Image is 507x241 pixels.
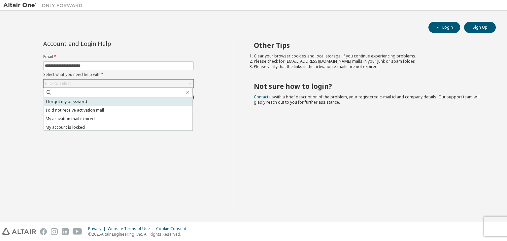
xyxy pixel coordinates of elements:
label: Email [43,54,194,59]
div: Click to select [45,81,71,86]
h2: Other Tips [254,41,484,50]
button: Sign Up [464,22,496,33]
li: Please check for [EMAIL_ADDRESS][DOMAIN_NAME] mails in your junk or spam folder. [254,59,484,64]
div: Cookie Consent [156,226,190,231]
div: Account and Login Help [43,41,164,46]
button: Login [428,22,460,33]
img: Altair One [3,2,86,9]
img: instagram.svg [51,228,58,235]
img: altair_logo.svg [2,228,36,235]
img: linkedin.svg [62,228,69,235]
span: with a brief description of the problem, your registered e-mail id and company details. Our suppo... [254,94,480,105]
div: Privacy [88,226,108,231]
img: facebook.svg [40,228,47,235]
li: Please verify that the links in the activation e-mails are not expired. [254,64,484,69]
p: © 2025 Altair Engineering, Inc. All Rights Reserved. [88,231,190,237]
label: Select what you need help with [43,72,194,77]
li: Clear your browser cookies and local storage, if you continue experiencing problems. [254,53,484,59]
div: Website Terms of Use [108,226,156,231]
li: I forgot my password [44,97,192,106]
img: youtube.svg [73,228,82,235]
a: Contact us [254,94,274,100]
div: Click to select [44,80,193,87]
h2: Not sure how to login? [254,82,484,90]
